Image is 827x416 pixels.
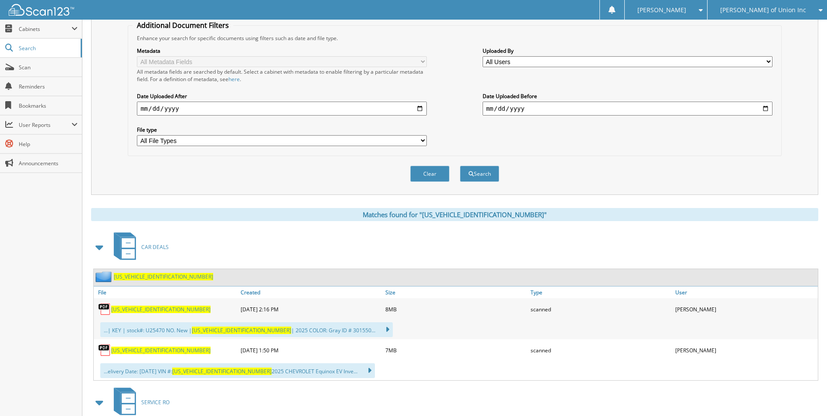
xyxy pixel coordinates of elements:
span: Announcements [19,160,78,167]
label: Uploaded By [483,47,773,55]
img: folder2.png [95,271,114,282]
div: ...| KEY | stock#: U25470 NO. New | | 2025 COLOR: Gray ID # 301550... [100,322,393,337]
a: CAR DEALS [109,230,169,264]
a: Type [528,286,673,298]
span: Search [19,44,76,52]
input: start [137,102,427,116]
span: User Reports [19,121,71,129]
div: scanned [528,300,673,318]
a: here [228,75,240,83]
button: Clear [410,166,449,182]
input: end [483,102,773,116]
span: CAR DEALS [141,243,169,251]
div: 8MB [383,300,528,318]
div: ...elivery Date: [DATE] VIN #: 2025 CHEVROLET Equinox EV Inve... [100,363,375,378]
a: [US_VEHICLE_IDENTIFICATION_NUMBER] [111,347,211,354]
div: 7MB [383,341,528,359]
span: Bookmarks [19,102,78,109]
iframe: Chat Widget [783,374,827,416]
a: [US_VEHICLE_IDENTIFICATION_NUMBER] [114,273,213,280]
div: [PERSON_NAME] [673,341,818,359]
a: Size [383,286,528,298]
span: [PERSON_NAME] [637,7,686,13]
div: [DATE] 2:16 PM [238,300,383,318]
div: [DATE] 1:50 PM [238,341,383,359]
span: [PERSON_NAME] of Union Inc [720,7,806,13]
legend: Additional Document Filters [133,20,233,30]
label: Date Uploaded Before [483,92,773,100]
span: [US_VEHICLE_IDENTIFICATION_NUMBER] [192,327,291,334]
div: [PERSON_NAME] [673,300,818,318]
label: Date Uploaded After [137,92,427,100]
a: File [94,286,238,298]
span: SERVICE RO [141,399,170,406]
div: All metadata fields are searched by default. Select a cabinet with metadata to enable filtering b... [137,68,427,83]
span: Cabinets [19,25,71,33]
button: Search [460,166,499,182]
label: Metadata [137,47,427,55]
div: Enhance your search for specific documents using filters such as date and file type. [133,34,776,42]
span: Scan [19,64,78,71]
a: [US_VEHICLE_IDENTIFICATION_NUMBER] [111,306,211,313]
div: Matches found for "[US_VEHICLE_IDENTIFICATION_NUMBER]" [91,208,818,221]
img: PDF.png [98,303,111,316]
span: Help [19,140,78,148]
label: File type [137,126,427,133]
div: scanned [528,341,673,359]
span: [US_VEHICLE_IDENTIFICATION_NUMBER] [172,368,272,375]
img: scan123-logo-white.svg [9,4,74,16]
img: PDF.png [98,344,111,357]
a: Created [238,286,383,298]
span: Reminders [19,83,78,90]
a: User [673,286,818,298]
